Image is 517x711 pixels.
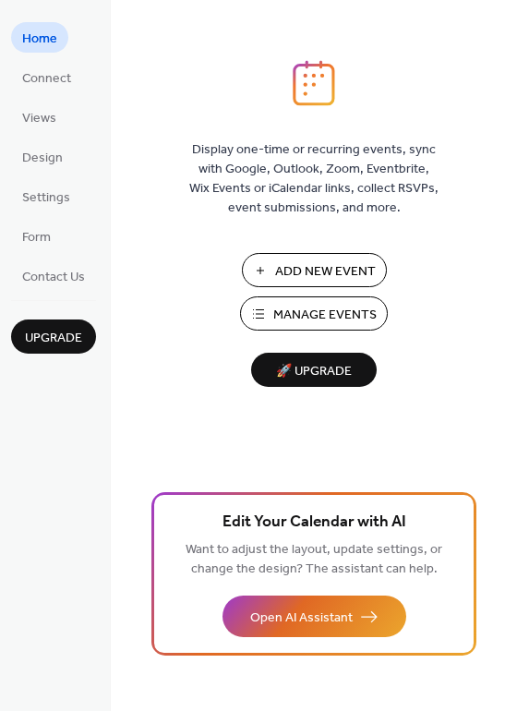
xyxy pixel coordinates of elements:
[11,22,68,53] a: Home
[251,353,377,387] button: 🚀 Upgrade
[22,109,56,128] span: Views
[11,62,82,92] a: Connect
[25,329,82,348] span: Upgrade
[11,102,67,132] a: Views
[186,537,442,582] span: Want to adjust the layout, update settings, or change the design? The assistant can help.
[22,69,71,89] span: Connect
[22,149,63,168] span: Design
[293,60,335,106] img: logo_icon.svg
[11,260,96,291] a: Contact Us
[262,359,366,384] span: 🚀 Upgrade
[242,253,387,287] button: Add New Event
[11,141,74,172] a: Design
[11,221,62,251] a: Form
[22,30,57,49] span: Home
[222,510,406,536] span: Edit Your Calendar with AI
[250,609,353,628] span: Open AI Assistant
[22,268,85,287] span: Contact Us
[273,306,377,325] span: Manage Events
[189,140,439,218] span: Display one-time or recurring events, sync with Google, Outlook, Zoom, Eventbrite, Wix Events or ...
[22,228,51,247] span: Form
[240,296,388,331] button: Manage Events
[275,262,376,282] span: Add New Event
[222,596,406,637] button: Open AI Assistant
[22,188,70,208] span: Settings
[11,319,96,354] button: Upgrade
[11,181,81,211] a: Settings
